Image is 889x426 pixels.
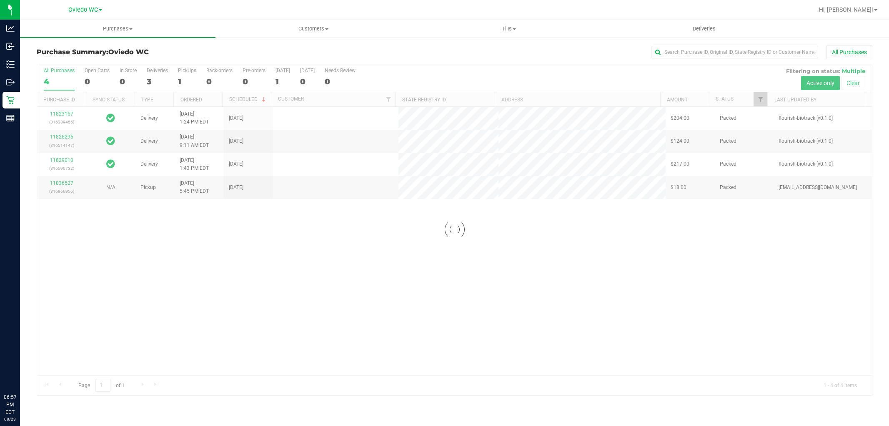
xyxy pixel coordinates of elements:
span: Oviedo WC [108,48,149,56]
span: Tills [411,25,606,33]
inline-svg: Inbound [6,42,15,50]
a: Purchases [20,20,215,38]
inline-svg: Retail [6,96,15,104]
inline-svg: Reports [6,114,15,122]
span: Purchases [20,25,215,33]
h3: Purchase Summary: [37,48,315,56]
span: Customers [216,25,411,33]
inline-svg: Analytics [6,24,15,33]
input: Search Purchase ID, Original ID, State Registry ID or Customer Name... [651,46,818,58]
a: Tills [411,20,606,38]
button: All Purchases [826,45,872,59]
span: Deliveries [681,25,727,33]
span: Oviedo WC [68,6,98,13]
iframe: Resource center unread badge [25,358,35,368]
inline-svg: Outbound [6,78,15,86]
inline-svg: Inventory [6,60,15,68]
a: Deliveries [606,20,802,38]
p: 08/23 [4,416,16,422]
p: 06:57 PM EDT [4,393,16,416]
span: Hi, [PERSON_NAME]! [819,6,873,13]
a: Customers [215,20,411,38]
iframe: Resource center [8,359,33,384]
